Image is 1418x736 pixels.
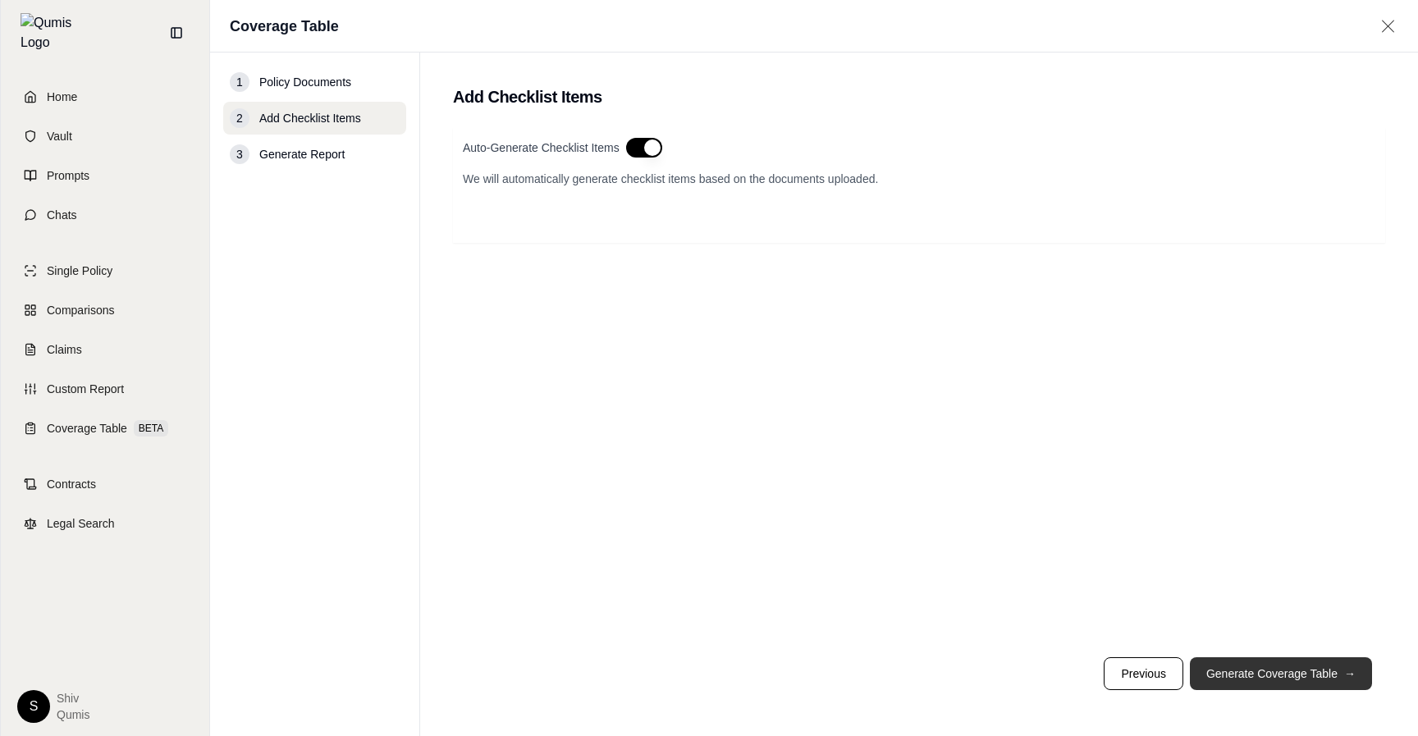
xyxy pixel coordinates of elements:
div: 2 [230,108,249,128]
div: 1 [230,72,249,92]
span: Home [47,89,77,105]
span: Legal Search [47,515,115,532]
a: Coverage TableBETA [11,410,199,446]
button: Collapse sidebar [163,20,190,46]
h1: Coverage Table [230,15,339,38]
span: BETA [134,420,168,437]
button: Previous [1104,657,1182,690]
span: Qumis [57,706,89,723]
span: → [1344,665,1356,682]
span: Custom Report [47,381,124,397]
p: We will automatically generate checklist items based on the documents uploaded. [463,171,1375,187]
span: Auto-Generate Checklist Items [463,139,620,156]
div: 3 [230,144,249,164]
span: Chats [47,207,77,223]
a: Single Policy [11,253,199,289]
span: Generate Report [259,146,345,162]
a: Legal Search [11,505,199,542]
span: Contracts [47,476,96,492]
span: Vault [47,128,72,144]
img: Qumis Logo [21,13,82,53]
a: Comparisons [11,292,199,328]
h2: Add Checklist Items [453,85,1385,108]
span: Shiv [57,690,89,706]
a: Prompts [11,158,199,194]
a: Home [11,79,199,115]
span: Single Policy [47,263,112,279]
a: Vault [11,118,199,154]
div: S [17,690,50,723]
span: Claims [47,341,82,358]
span: Coverage Table [47,420,127,437]
span: Comparisons [47,302,114,318]
span: Add Checklist Items [259,110,361,126]
a: Contracts [11,466,199,502]
span: Prompts [47,167,89,184]
span: Policy Documents [259,74,351,90]
a: Chats [11,197,199,233]
a: Custom Report [11,371,199,407]
button: Generate Coverage Table→ [1190,657,1372,690]
a: Claims [11,331,199,368]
